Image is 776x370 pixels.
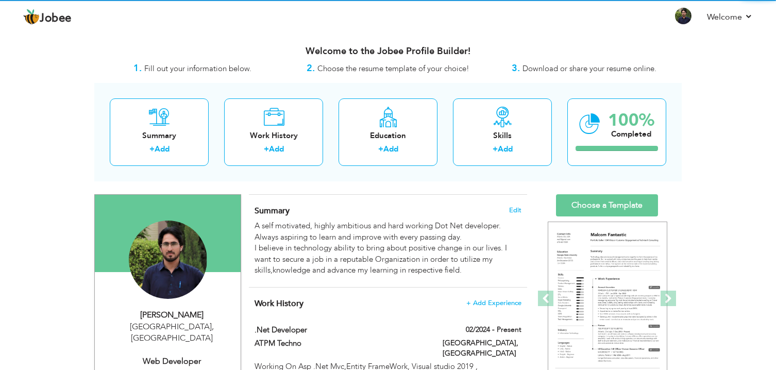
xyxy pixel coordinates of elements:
[608,112,654,129] div: 100%
[608,129,654,140] div: Completed
[94,46,682,57] h3: Welcome to the Jobee Profile Builder!
[466,299,521,307] span: + Add Experience
[133,62,142,75] strong: 1.
[307,62,315,75] strong: 2.
[498,144,513,154] a: Add
[493,144,498,155] label: +
[232,130,315,141] div: Work History
[466,325,521,335] label: 02/2024 - Present
[212,321,214,332] span: ,
[103,309,241,321] div: [PERSON_NAME]
[383,144,398,154] a: Add
[149,144,155,155] label: +
[556,194,658,216] a: Choose a Template
[522,63,656,74] span: Download or share your resume online.
[675,8,691,24] img: Profile Img
[255,221,521,276] div: A self motivated, highly ambitious and hard working Dot Net developer. Always aspiring to learn a...
[461,130,544,141] div: Skills
[155,144,170,154] a: Add
[347,130,429,141] div: Education
[255,205,290,216] span: Summary
[103,321,241,345] div: [GEOGRAPHIC_DATA] [GEOGRAPHIC_DATA]
[144,63,251,74] span: Fill out your information below.
[255,338,428,349] label: ATPM Techno
[255,298,303,309] span: Work History
[509,207,521,214] span: Edit
[40,13,72,24] span: Jobee
[264,144,269,155] label: +
[255,298,521,309] h4: This helps to show the companies you have worked for.
[255,206,521,216] h4: Adding a summary is a quick and easy way to highlight your experience and interests.
[378,144,383,155] label: +
[118,130,200,141] div: Summary
[23,9,40,25] img: jobee.io
[255,325,428,335] label: .Net Developer
[317,63,469,74] span: Choose the resume template of your choice!
[103,356,241,367] div: Web Developer
[269,144,284,154] a: Add
[129,221,207,299] img: Habib Ullah
[443,338,521,359] label: [GEOGRAPHIC_DATA], [GEOGRAPHIC_DATA]
[512,62,520,75] strong: 3.
[707,11,753,23] a: Welcome
[23,9,72,25] a: Jobee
